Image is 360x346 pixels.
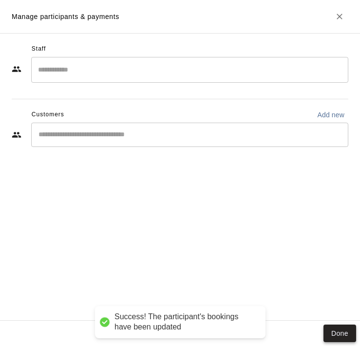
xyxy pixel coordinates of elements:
[12,64,21,74] svg: Staff
[32,41,46,57] span: Staff
[114,312,256,332] div: Success! The participant's bookings have been updated
[317,110,344,120] p: Add new
[12,12,119,22] p: Manage participants & payments
[323,325,356,343] button: Done
[331,8,348,25] button: Close
[31,123,348,147] div: Start typing to search customers...
[313,107,348,123] button: Add new
[12,130,21,140] svg: Customers
[32,107,64,123] span: Customers
[31,57,348,83] div: Search staff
